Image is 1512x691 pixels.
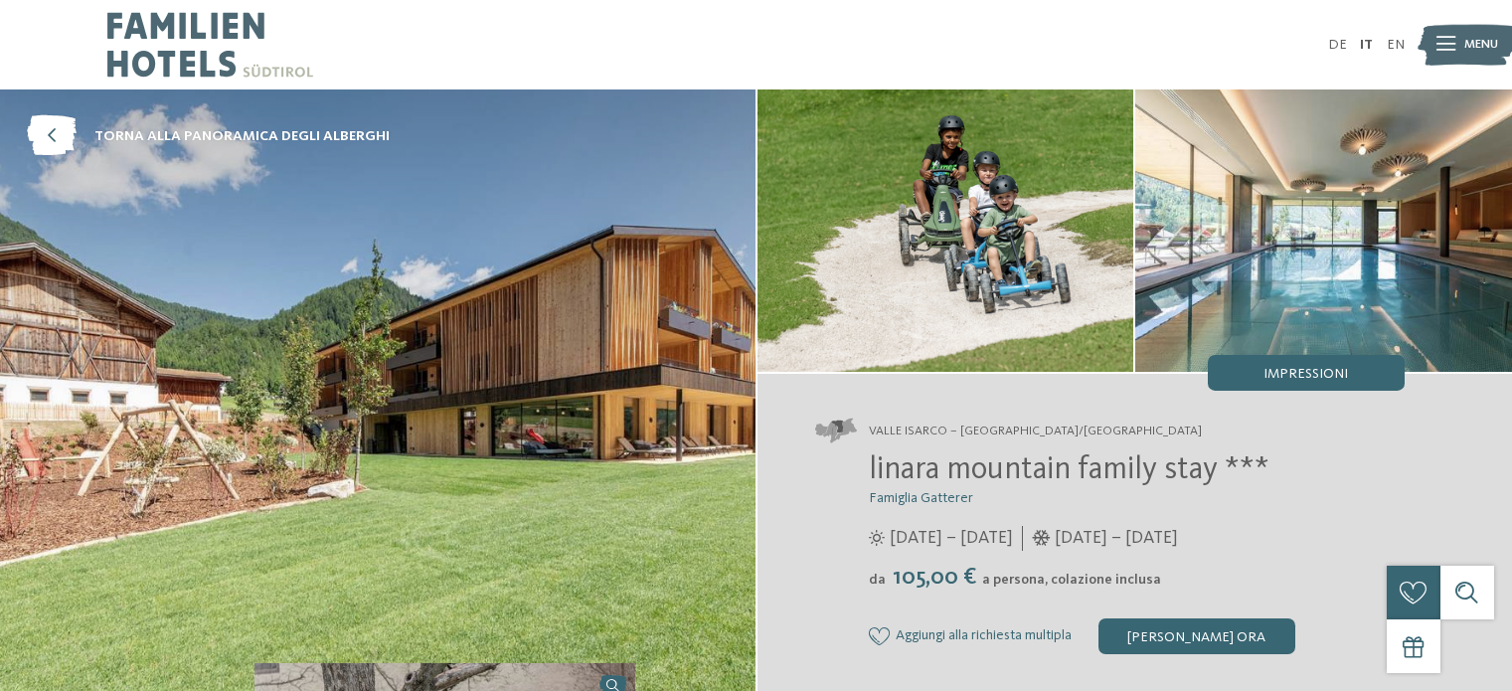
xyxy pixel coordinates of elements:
[1464,36,1498,54] span: Menu
[896,628,1072,644] span: Aggiungi alla richiesta multipla
[1135,89,1512,372] img: Un luogo ideale per Little Nature Ranger a Valles
[1055,526,1178,551] span: [DATE] – [DATE]
[1032,530,1051,546] i: Orari d'apertura inverno
[869,423,1202,440] span: Valle Isarco – [GEOGRAPHIC_DATA]/[GEOGRAPHIC_DATA]
[1098,618,1295,654] div: [PERSON_NAME] ora
[869,454,1269,486] span: linara mountain family stay ***
[1263,367,1348,381] span: Impressioni
[982,573,1161,587] span: a persona, colazione inclusa
[757,89,1134,372] img: Un luogo ideale per Little Nature Ranger a Valles
[869,530,885,546] i: Orari d'apertura estate
[1387,38,1405,52] a: EN
[1328,38,1347,52] a: DE
[869,573,886,587] span: da
[890,526,1013,551] span: [DATE] – [DATE]
[1360,38,1373,52] a: IT
[888,566,980,590] span: 105,00 €
[27,116,390,157] a: torna alla panoramica degli alberghi
[869,491,973,505] span: Famiglia Gatterer
[94,126,390,146] span: torna alla panoramica degli alberghi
